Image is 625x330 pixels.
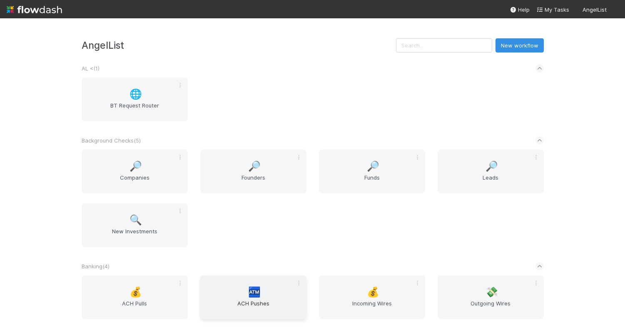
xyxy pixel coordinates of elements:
[583,6,607,13] span: AngelList
[85,227,184,244] span: New Investments
[200,150,306,193] a: 🔎Founders
[200,275,306,319] a: 🏧ACH Pushes
[129,161,142,172] span: 🔎
[438,150,544,193] a: 🔎Leads
[82,137,141,144] span: Background Checks ( 5 )
[322,173,422,190] span: Funds
[129,215,142,225] span: 🔍
[536,6,569,13] span: My Tasks
[82,203,188,247] a: 🔍New Investments
[441,299,540,316] span: Outgoing Wires
[486,161,498,172] span: 🔎
[441,173,540,190] span: Leads
[367,161,379,172] span: 🔎
[7,2,62,17] img: logo-inverted-e16ddd16eac7371096b0.svg
[85,173,184,190] span: Companies
[82,77,188,121] a: 🌐BT Request Router
[610,6,618,14] img: avatar_c545aa83-7101-4841-8775-afeaaa9cc762.png
[248,161,261,172] span: 🔎
[322,299,422,316] span: Incoming Wires
[204,299,303,316] span: ACH Pushes
[82,150,188,193] a: 🔎Companies
[396,38,492,52] input: Search...
[85,101,184,118] span: BT Request Router
[319,150,425,193] a: 🔎Funds
[510,5,530,14] div: Help
[82,263,110,270] span: Banking ( 4 )
[204,173,303,190] span: Founders
[496,38,544,52] button: New workflow
[486,287,498,297] span: 💸
[85,299,184,316] span: ACH Pulls
[248,287,261,297] span: 🏧
[367,287,379,297] span: 💰
[319,275,425,319] a: 💰Incoming Wires
[536,5,569,14] a: My Tasks
[82,275,188,319] a: 💰ACH Pulls
[82,40,396,51] h3: AngelList
[438,275,544,319] a: 💸Outgoing Wires
[129,89,142,100] span: 🌐
[82,65,100,72] span: AL < ( 1 )
[129,287,142,297] span: 💰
